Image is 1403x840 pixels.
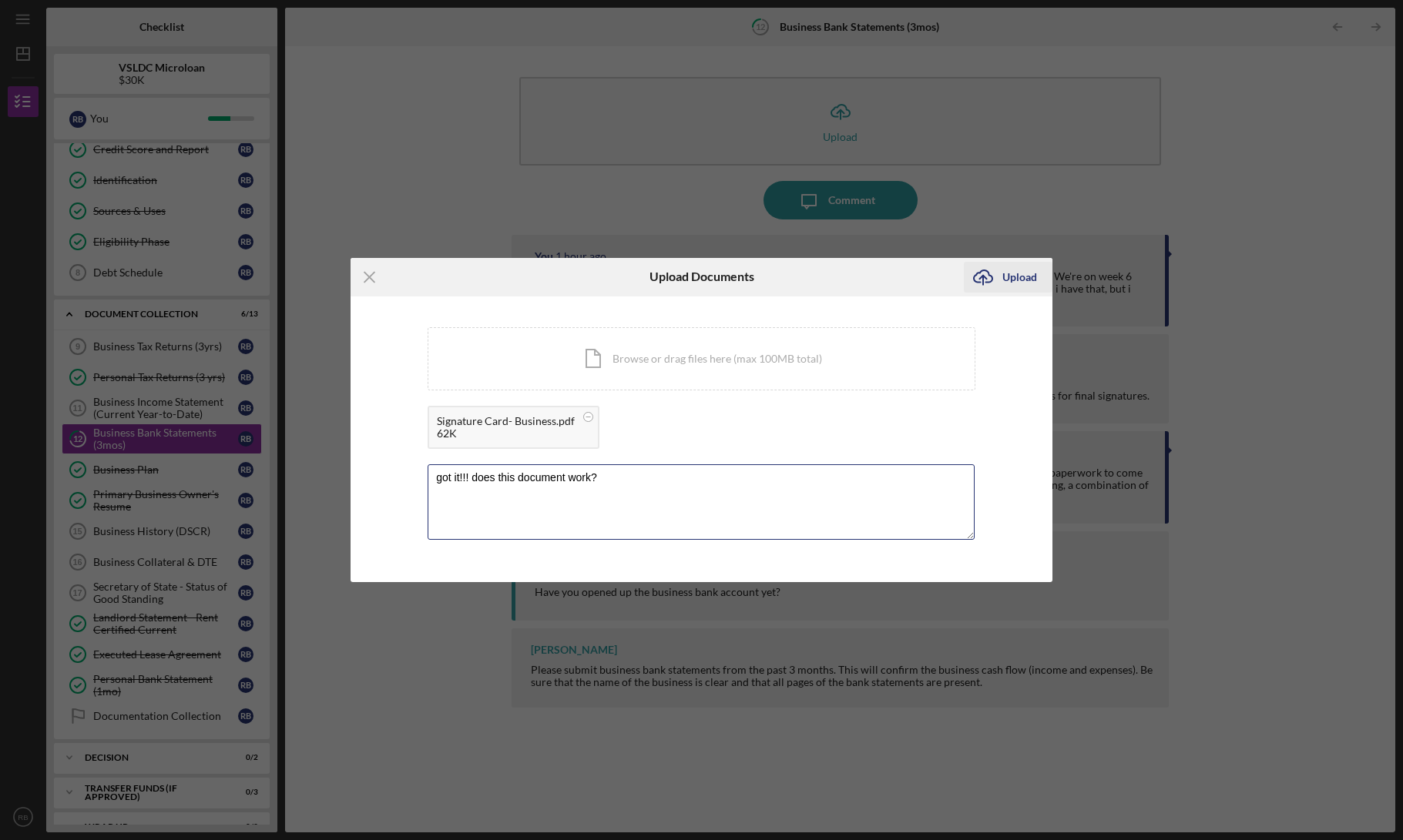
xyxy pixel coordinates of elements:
[964,262,1052,293] button: Upload
[649,269,754,283] h6: Upload Documents
[437,427,575,440] div: 62K
[1002,262,1037,293] div: Upload
[437,415,575,427] div: Signature Card- Business.pdf
[428,464,975,540] textarea: got it!!! does this document work?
